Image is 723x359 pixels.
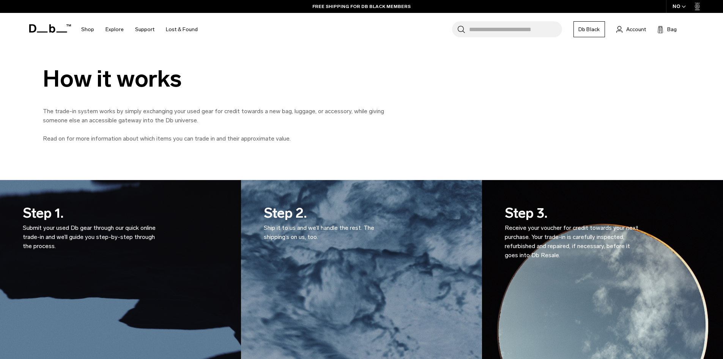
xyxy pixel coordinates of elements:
[667,25,677,33] span: Bag
[505,223,641,260] p: Receive your voucher for credit towards your next purchase. Your trade-in is carefully inspected,...
[657,25,677,34] button: Bag
[23,223,159,251] p: Submit your used Db gear through our quick online trade-in and we’ll guide you step-by-step throu...
[166,16,198,43] a: Lost & Found
[505,203,641,260] h3: Step 3.
[573,21,605,37] a: Db Black
[312,3,411,10] a: FREE SHIPPING FOR DB BLACK MEMBERS
[135,16,154,43] a: Support
[43,66,384,92] div: How it works
[76,13,203,46] nav: Main Navigation
[264,203,400,242] h3: Step 2.
[264,223,400,242] p: Ship it to us and we’ll handle the rest. The shipping’s on us, too.
[106,16,124,43] a: Explore
[23,203,159,251] h3: Step 1.
[81,16,94,43] a: Shop
[626,25,646,33] span: Account
[43,134,384,143] p: Read on for more information about which items you can trade in and their approximate value.
[616,25,646,34] a: Account
[43,107,384,125] p: The trade-in system works by simply exchanging your used gear for credit towards a new bag, lugga...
